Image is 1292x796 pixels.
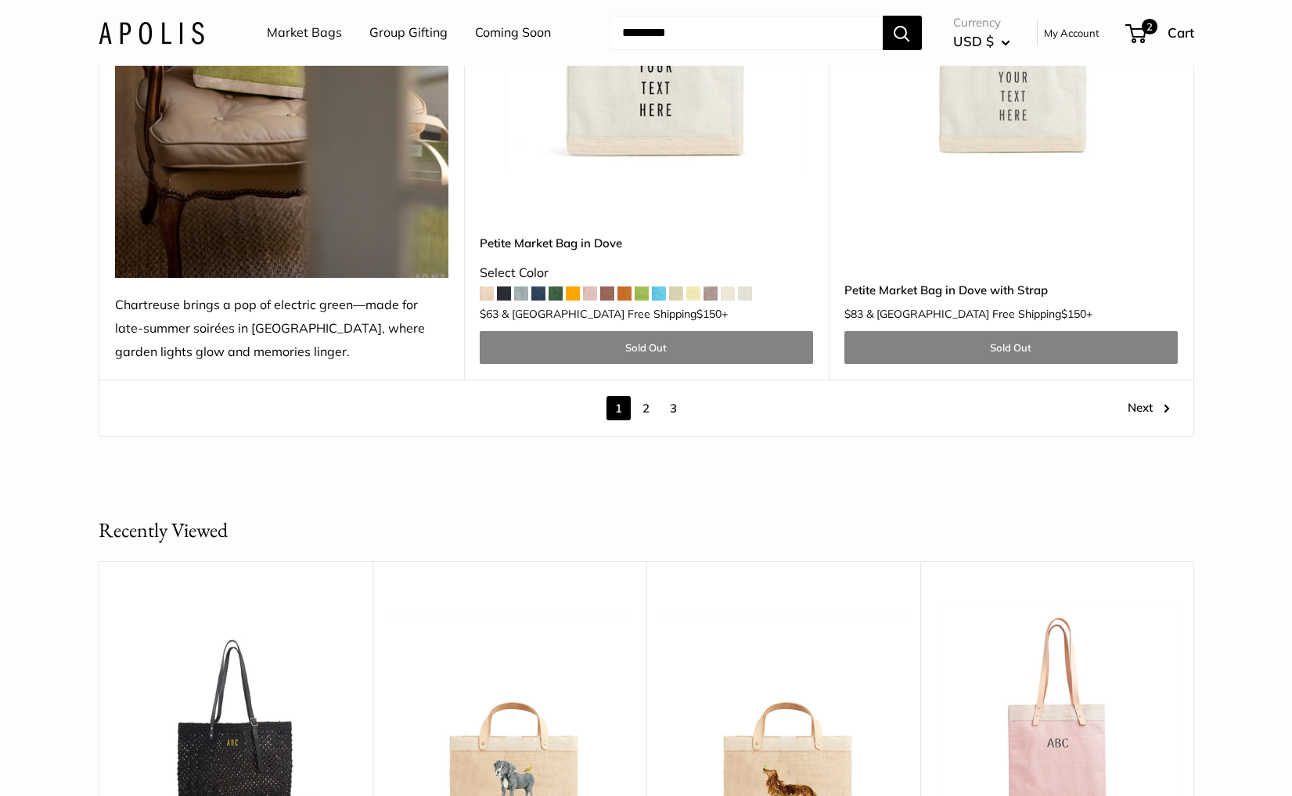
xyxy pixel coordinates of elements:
span: $150 [1061,307,1086,321]
span: Currency [953,12,1010,34]
a: Coming Soon [475,21,551,45]
h2: Recently Viewed [99,515,228,546]
a: Petite Market Bag in Dove with Strap [844,281,1178,299]
button: Search [883,16,922,50]
a: 3 [661,396,686,420]
span: $150 [696,307,722,321]
a: Petite Market Bag in Dove [480,234,813,252]
a: 2 Cart [1127,20,1194,45]
a: Sold Out [480,331,813,364]
a: My Account [1044,23,1099,42]
span: 2 [1141,19,1157,34]
span: & [GEOGRAPHIC_DATA] Free Shipping + [866,308,1092,319]
span: Cart [1168,24,1194,41]
span: 1 [606,396,631,420]
button: USD $ [953,29,1010,54]
span: USD $ [953,33,994,49]
div: Chartreuse brings a pop of electric green—made for late-summer soirées in [GEOGRAPHIC_DATA], wher... [115,294,448,364]
span: & [GEOGRAPHIC_DATA] Free Shipping + [502,308,728,319]
span: $63 [480,307,498,321]
span: $83 [844,307,863,321]
div: Select Color [480,261,813,285]
a: Group Gifting [369,21,448,45]
input: Search... [610,16,883,50]
a: Market Bags [267,21,342,45]
img: Apolis [99,21,204,44]
a: Next [1128,396,1170,420]
a: Sold Out [844,331,1178,364]
a: 2 [634,396,658,420]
